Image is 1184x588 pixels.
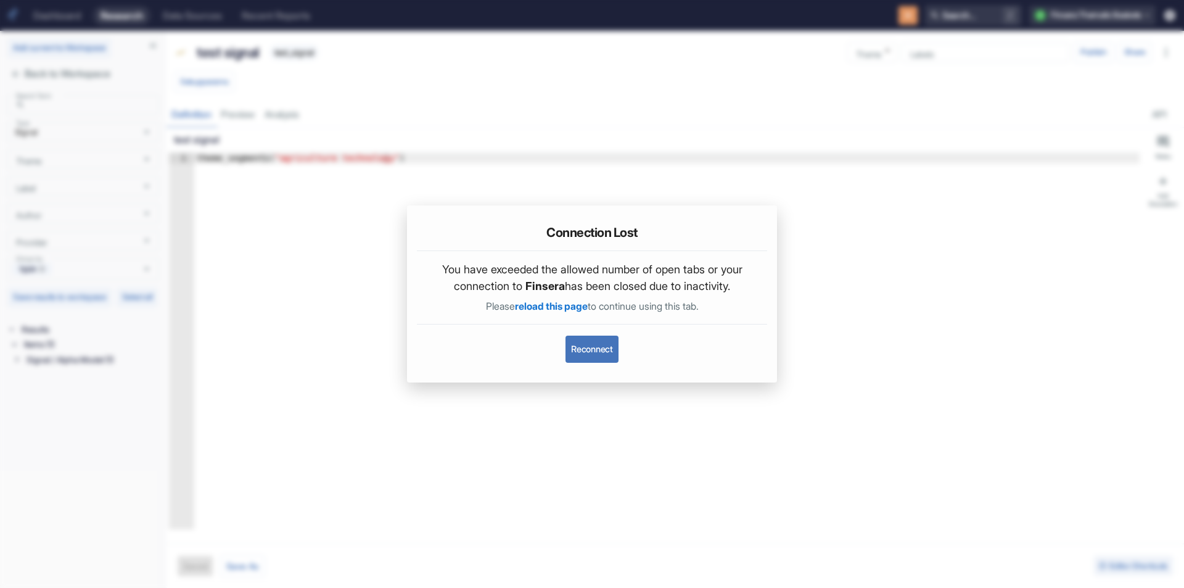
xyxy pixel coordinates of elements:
p: You have exceeded the allowed number of open tabs or your connection to has been closed due to in... [427,261,757,294]
span: Finsera [525,280,565,292]
button: Reconnect [565,336,618,363]
span: reload this page [515,300,588,312]
p: Please to continue using this tab. [427,299,757,314]
h5: Connection Lost [546,225,638,240]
